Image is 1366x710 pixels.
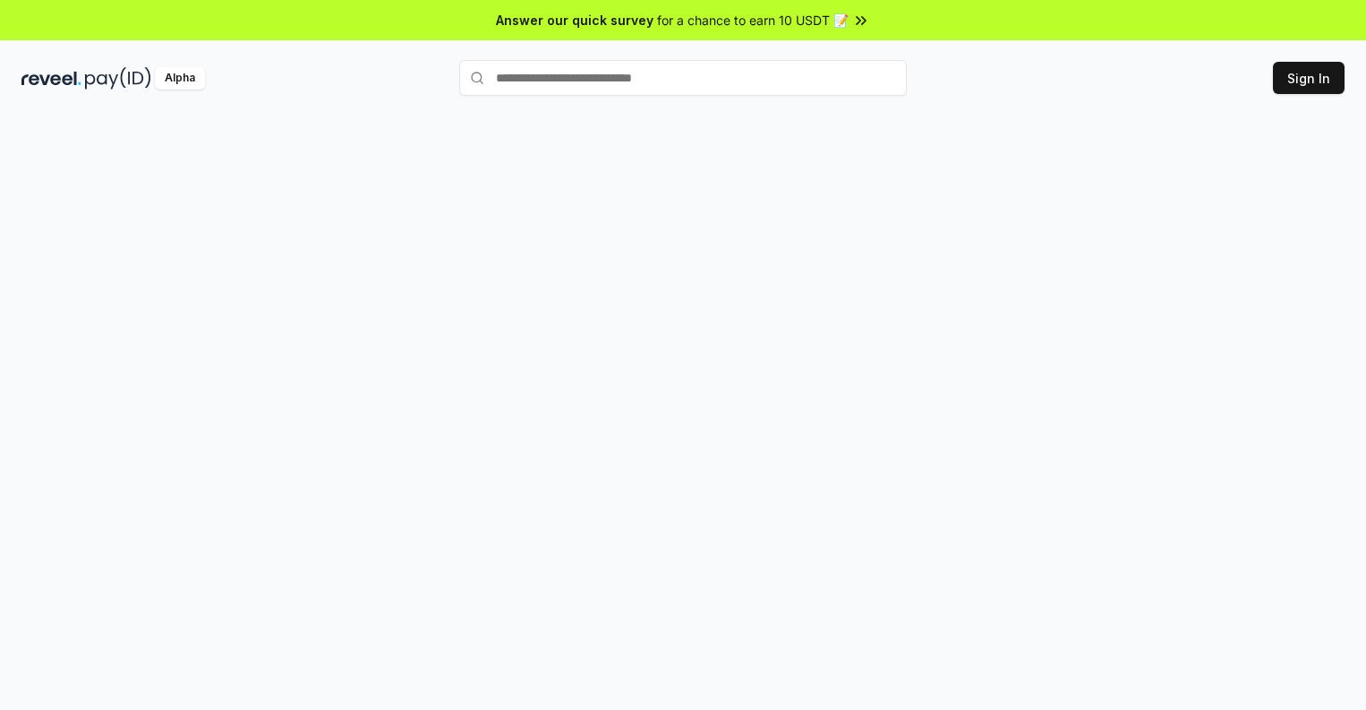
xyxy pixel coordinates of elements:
[657,11,849,30] span: for a chance to earn 10 USDT 📝
[21,67,81,90] img: reveel_dark
[496,11,653,30] span: Answer our quick survey
[85,67,151,90] img: pay_id
[1273,62,1345,94] button: Sign In
[155,67,205,90] div: Alpha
